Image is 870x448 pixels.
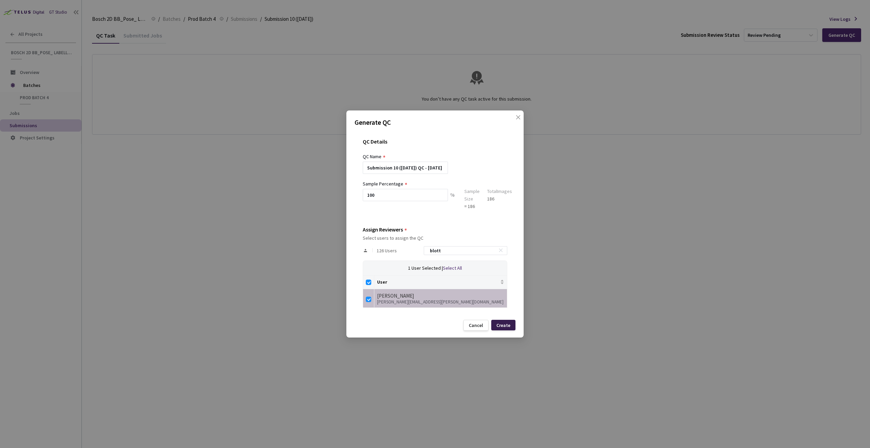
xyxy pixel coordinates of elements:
div: Cancel [469,323,483,328]
div: = 186 [464,203,480,210]
div: QC Name [363,153,381,160]
span: 126 Users [377,248,397,253]
div: Sample Percentage [363,180,403,188]
div: Sample Size [464,188,480,203]
div: Create [496,323,510,328]
div: Assign Reviewers [363,226,403,233]
div: 186 [487,195,512,203]
div: [PERSON_NAME][EMAIL_ADDRESS][PERSON_NAME][DOMAIN_NAME] [377,300,504,304]
p: Generate QC [355,117,515,128]
input: e.g. 10 [363,189,448,201]
div: Total Images [487,188,512,195]
button: Close [509,115,520,125]
div: % [448,189,457,210]
div: QC Details [363,138,507,153]
div: Select users to assign the QC [363,235,507,241]
span: close [515,115,521,134]
span: User [377,279,499,285]
input: Search [426,247,498,255]
span: Select All [443,265,462,271]
th: User [374,275,507,289]
span: 1 User Selected | [408,265,443,271]
div: [PERSON_NAME] [377,292,504,300]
